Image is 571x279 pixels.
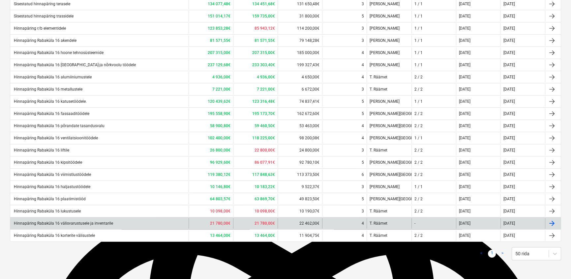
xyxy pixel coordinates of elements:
div: 2 / 2 [414,172,423,177]
b: 134 077,48€ [208,2,230,6]
div: [DATE] [503,2,515,6]
b: 63 869,70€ [255,197,275,201]
div: [DATE] [459,26,470,31]
div: 199 327,43€ [278,60,322,70]
div: Sisestatud hinnapäring terasele [13,2,70,6]
div: Sisestatud hinnapäring trassidele [13,14,74,18]
div: 24 800,00€ [278,145,322,155]
a: Previous page [477,250,485,258]
div: 185 000,00€ [278,47,322,58]
div: [PERSON_NAME] [367,35,411,46]
div: 162 672,60€ [278,108,322,119]
div: 79 148,28€ [278,35,322,46]
iframe: Chat Widget [538,247,571,279]
div: [PERSON_NAME] [367,181,411,192]
div: [DATE] [459,148,470,153]
div: [DATE] [503,209,515,213]
div: [DATE] [459,184,470,189]
div: 4 650,00€ [278,72,322,82]
b: 21 780,00€ [210,221,230,226]
div: [PERSON_NAME] [367,47,411,58]
b: 26 800,00€ [210,148,230,153]
b: 13 464,00€ [210,233,230,238]
div: 3 [362,184,364,189]
div: Hinnapäring Rabaküla 16 fassaaditöödele [13,111,89,116]
b: 21 780,00€ [255,221,275,226]
div: [PERSON_NAME][GEOGRAPHIC_DATA] [367,108,411,119]
div: 5 [362,99,364,104]
b: 4 936,00€ [212,75,230,79]
div: [DATE] [459,50,470,55]
div: T. Räämet [367,230,411,241]
b: 10 183,22€ [255,184,275,189]
div: 22 462,00€ [278,218,322,229]
div: 2 / 2 [414,87,423,92]
div: [DATE] [503,50,515,55]
div: T. Räämet [367,206,411,216]
b: 123 853,28€ [208,26,230,31]
div: Hinnapäring Rabaküla 16 välisvarustusele ja inventarile [13,221,113,226]
div: T. Räämet [367,145,411,155]
div: Hinnapäring Rabaküla 16 katusetöödele. [13,99,87,104]
b: 207 315,00€ [208,50,230,55]
div: 11 904,75€ [278,230,322,241]
b: 237 129,68€ [208,63,230,67]
div: [DATE] [459,14,470,18]
div: [PERSON_NAME][GEOGRAPHIC_DATA] [367,194,411,204]
div: Hinnapäring Rabaküla 16 korterite välisustele [13,233,95,238]
a: Page 1 is your current page [488,250,496,258]
div: [DATE] [503,75,515,79]
a: Next page [498,250,506,258]
div: [DATE] [503,87,515,92]
div: T. Räämet [367,218,411,229]
b: 59 460,50€ [255,124,275,128]
div: 4 [362,124,364,128]
div: 4 [362,63,364,67]
div: 31 800,00€ [278,11,322,21]
div: 1 / 1 [414,136,423,140]
div: 113 373,50€ [278,169,322,180]
div: 6 672,00€ [278,84,322,95]
div: Hinnapäring Rabaküla 16 haljastustöödele [13,184,90,189]
div: 98 200,08€ [278,133,322,143]
div: 2 / 2 [414,111,423,116]
div: 2 / 2 [414,197,423,201]
div: [DATE] [503,233,515,238]
b: 102 400,00€ [208,136,230,140]
div: 4 [362,75,364,79]
div: [DATE] [459,63,470,67]
div: [DATE] [459,136,470,140]
div: [DATE] [503,172,515,177]
div: 2 / 2 [414,124,423,128]
b: 118 225,00€ [252,136,275,140]
div: 114 200,00€ [278,23,322,34]
div: [PERSON_NAME] [367,11,411,21]
div: [DATE] [503,63,515,67]
div: [DATE] [503,148,515,153]
div: 1 / 1 [414,26,423,31]
b: 159 735,00€ [252,14,275,18]
b: 207 315,00€ [252,50,275,55]
div: 4 [362,233,364,238]
div: [DATE] [459,221,470,226]
b: 195 173,70€ [252,111,275,116]
div: [DATE] [503,221,515,226]
div: [DATE] [503,197,515,201]
b: 85 943,12€ [255,26,275,31]
b: 151 014,17€ [208,14,230,18]
div: Hinnapäring Rabaküla 16 kipsitöödele [13,160,82,165]
b: 119 380,12€ [208,172,230,177]
div: 5 [362,14,364,18]
div: 53 463,00€ [278,121,322,131]
div: [DATE] [503,184,515,189]
div: [DATE] [459,99,470,104]
div: T. Räämet [367,72,411,82]
div: Hinnapäring Rabaküla 16 alumiiniumustele [13,75,92,79]
div: [DATE] [459,124,470,128]
div: [DATE] [503,26,515,31]
div: 92 780,10€ [278,157,322,168]
div: [DATE] [503,14,515,18]
b: 120 439,62€ [208,99,230,104]
div: [PERSON_NAME][GEOGRAPHIC_DATA] [367,121,411,131]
